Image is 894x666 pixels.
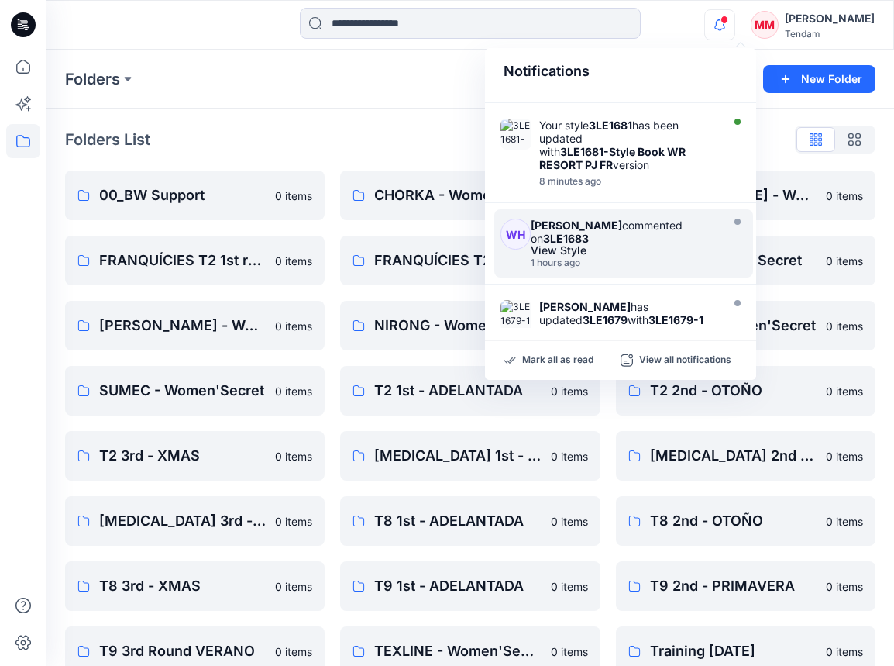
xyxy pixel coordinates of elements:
[531,245,717,256] div: View Style
[99,185,266,206] p: 00_BW Support
[99,250,266,271] p: FRANQUÍCIES T2 1st round
[551,383,588,399] p: 0 items
[826,644,863,660] p: 0 items
[648,313,703,326] strong: 3LE1679-1
[275,253,312,269] p: 0 items
[650,380,817,402] p: T2 2nd - OTOÑO
[275,318,312,334] p: 0 items
[650,445,817,467] p: [MEDICAL_DATA] 2nd - PRIMAVERA
[374,575,541,597] p: T9 1st - ADELANTADA
[65,561,325,611] a: T8 3rd - XMAS0 items
[340,496,600,546] a: T8 1st - ADELANTADA0 items
[531,257,717,268] div: Friday, August 29, 2025 07:55
[99,380,266,402] p: SUMEC - Women'Secret
[543,232,589,245] strong: 3LE1683
[374,315,541,336] p: NIRONG - Women'Secret
[551,513,588,530] p: 0 items
[374,640,541,662] p: TEXLINE - Women'Secret
[65,496,325,546] a: [MEDICAL_DATA] 3rd - VERANO0 items
[340,236,600,285] a: FRANQUÍCIES T2 2nd round0 items
[275,513,312,530] p: 0 items
[374,185,541,206] p: CHORKA - Women'Secret
[340,561,600,611] a: T9 1st - ADELANTADA0 items
[500,300,531,331] img: 3LE1679-1
[485,48,756,95] div: Notifications
[275,578,312,595] p: 0 items
[65,366,325,416] a: SUMEC - Women'Secret0 items
[539,300,717,326] div: has updated with
[785,9,875,28] div: [PERSON_NAME]
[340,171,600,220] a: CHORKA - Women'Secret0 items
[374,380,541,402] p: T2 1st - ADELANTADA
[583,313,628,326] strong: 3LE1679
[751,11,779,39] div: MM
[826,513,863,530] p: 0 items
[531,219,717,245] div: commented on
[616,496,875,546] a: T8 2nd - OTOÑO0 items
[374,250,541,271] p: FRANQUÍCIES T2 2nd round
[826,318,863,334] p: 0 items
[340,366,600,416] a: T2 1st - ADELANTADA0 items
[551,644,588,660] p: 0 items
[99,510,266,532] p: [MEDICAL_DATA] 3rd - VERANO
[826,448,863,464] p: 0 items
[589,119,632,132] strong: 3LE1681
[65,236,325,285] a: FRANQUÍCIES T2 1st round0 items
[99,575,266,597] p: T8 3rd - XMAS
[500,219,531,250] div: WH
[650,575,817,597] p: T9 2nd - PRIMAVERA
[500,119,531,150] img: 3LE1681-Style Book WR RESORT PJ FR
[531,219,622,232] strong: [PERSON_NAME]
[65,431,325,481] a: T2 3rd - XMAS0 items
[785,28,875,40] div: Tendam
[275,448,312,464] p: 0 items
[616,366,875,416] a: T2 2nd - OTOÑO0 items
[616,561,875,611] a: T9 2nd - PRIMAVERA0 items
[374,445,541,467] p: [MEDICAL_DATA] 1st - ADELANTADA
[639,354,731,368] p: View all notifications
[374,510,541,532] p: T8 1st - ADELANTADA
[551,578,588,595] p: 0 items
[551,448,588,464] p: 0 items
[65,171,325,220] a: 00_BW Support0 items
[275,383,312,399] p: 0 items
[650,640,817,662] p: Training [DATE]
[616,431,875,481] a: [MEDICAL_DATA] 2nd - PRIMAVERA0 items
[650,510,817,532] p: T8 2nd - OTOÑO
[65,128,150,151] p: Folders List
[340,301,600,350] a: NIRONG - Women'Secret3 items
[99,640,266,662] p: T9 3rd Round VERANO
[340,431,600,481] a: [MEDICAL_DATA] 1st - ADELANTADA0 items
[539,119,717,171] div: Your style has been updated with version
[522,354,593,368] p: Mark all as read
[539,300,631,313] strong: [PERSON_NAME]
[275,644,312,660] p: 0 items
[539,176,717,187] div: Friday, August 29, 2025 09:05
[826,253,863,269] p: 0 items
[763,65,875,93] button: New Folder
[99,445,266,467] p: T2 3rd - XMAS
[826,578,863,595] p: 0 items
[539,145,686,171] strong: 3LE1681-Style Book WR RESORT PJ FR
[65,301,325,350] a: [PERSON_NAME] - Women'Secret0 items
[99,315,266,336] p: [PERSON_NAME] - Women'Secret
[826,188,863,204] p: 0 items
[65,68,120,90] a: Folders
[826,383,863,399] p: 0 items
[275,188,312,204] p: 0 items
